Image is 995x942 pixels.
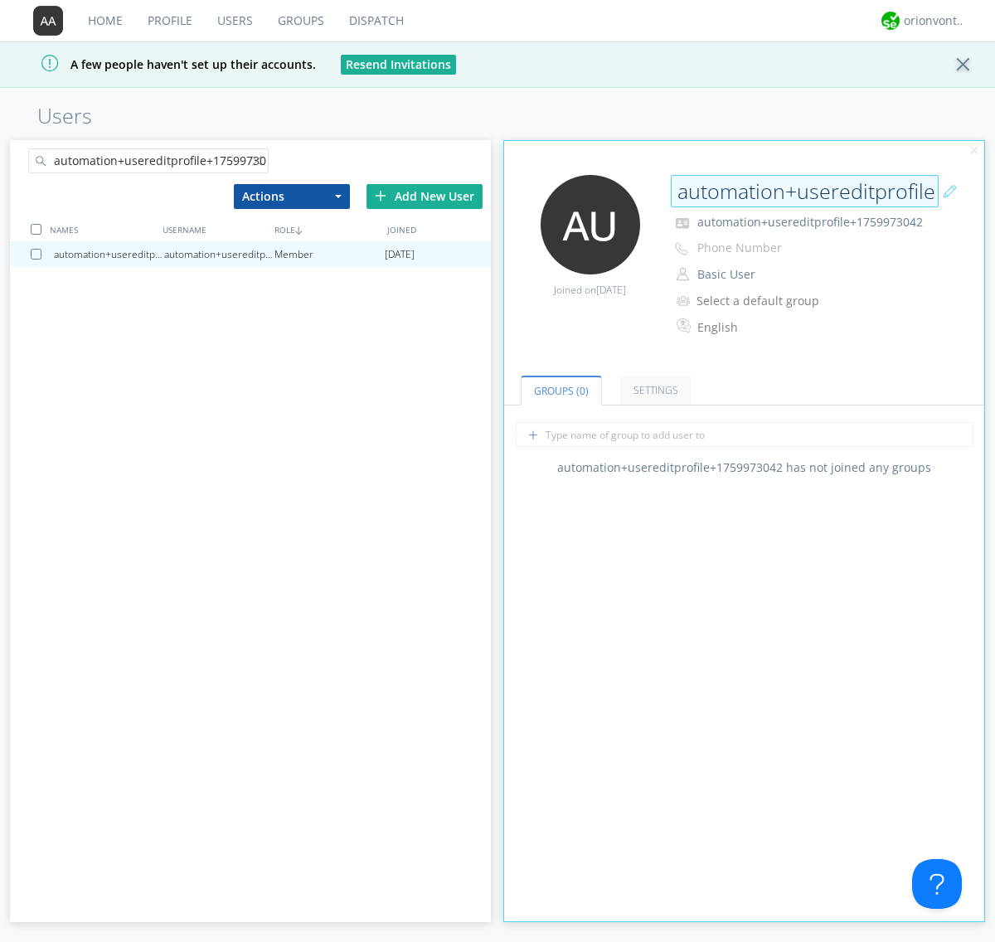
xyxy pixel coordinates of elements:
[46,217,158,241] div: NAMES
[675,242,688,255] img: phone-outline.svg
[375,190,386,202] img: plus.svg
[696,293,835,309] div: Select a default group
[554,283,626,297] span: Joined on
[10,242,491,267] a: automation+usereditprofile+1759973042automation+usereditprofile+1759973042Member[DATE]
[881,12,900,30] img: 29d36aed6fa347d5a1537e7736e6aa13
[383,217,495,241] div: JOINED
[274,242,385,267] div: Member
[341,55,456,75] button: Resend Invitations
[671,175,939,208] input: Name
[697,214,923,230] span: automation+usereditprofile+1759973042
[270,217,382,241] div: ROLE
[234,184,350,209] button: Actions
[697,319,836,336] div: English
[677,268,689,281] img: person-outline.svg
[385,242,415,267] span: [DATE]
[541,175,640,274] img: 373638.png
[516,422,973,447] input: Type name of group to add user to
[158,217,270,241] div: USERNAME
[677,289,692,312] img: icon-alert-users-thin-outline.svg
[164,242,274,267] div: automation+usereditprofile+1759973042
[54,242,164,267] div: automation+usereditprofile+1759973042
[904,12,966,29] div: orionvontas+atlas+automation+org2
[521,376,602,405] a: Groups (0)
[968,145,980,157] img: cancel.svg
[504,459,985,476] div: automation+usereditprofile+1759973042 has not joined any groups
[33,6,63,36] img: 373638.png
[12,56,316,72] span: A few people haven't set up their accounts.
[692,263,857,286] button: Basic User
[28,148,269,173] input: Search users
[677,316,693,336] img: In groups with Translation enabled, this user's messages will be automatically translated to and ...
[620,376,692,405] a: Settings
[596,283,626,297] span: [DATE]
[912,859,962,909] iframe: Toggle Customer Support
[366,184,483,209] div: Add New User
